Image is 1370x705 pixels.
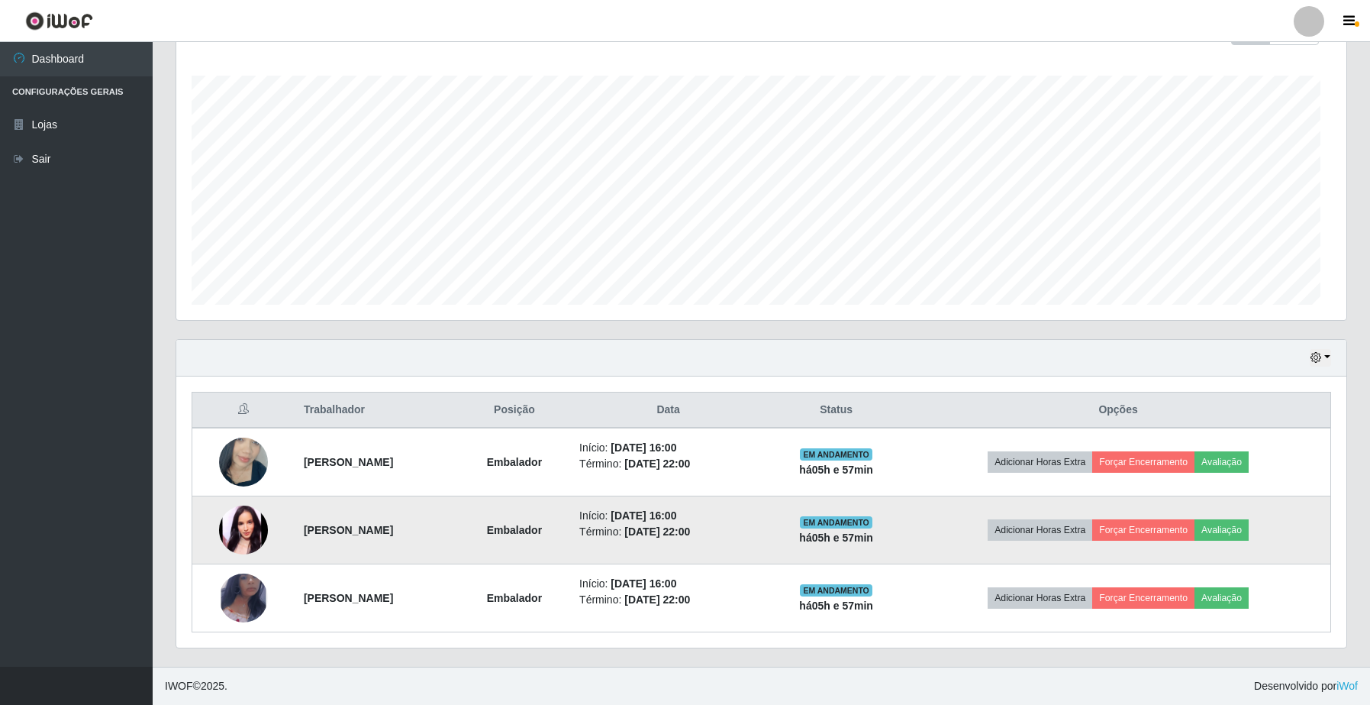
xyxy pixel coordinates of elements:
time: [DATE] 22:00 [624,526,690,538]
button: Avaliação [1194,451,1249,473]
strong: [PERSON_NAME] [304,592,393,604]
button: Adicionar Horas Extra [988,519,1092,541]
li: Início: [579,576,757,592]
button: Adicionar Horas Extra [988,451,1092,473]
li: Início: [579,440,757,456]
li: Término: [579,592,757,608]
li: Início: [579,508,757,524]
th: Trabalhador [295,393,459,428]
time: [DATE] 22:00 [624,458,690,470]
img: 1751387088285.jpeg [219,419,268,506]
time: [DATE] 16:00 [611,509,676,522]
span: EM ANDAMENTO [800,516,872,529]
time: [DATE] 16:00 [611,441,676,454]
button: Avaliação [1194,519,1249,541]
strong: Embalador [487,524,542,536]
strong: há 05 h e 57 min [799,600,873,612]
img: CoreUI Logo [25,11,93,31]
button: Forçar Encerramento [1092,587,1194,609]
strong: [PERSON_NAME] [304,524,393,536]
th: Data [570,393,766,428]
strong: [PERSON_NAME] [304,456,393,468]
li: Término: [579,524,757,540]
time: [DATE] 16:00 [611,577,676,590]
time: [DATE] 22:00 [624,593,690,606]
button: Avaliação [1194,587,1249,609]
span: © 2025 . [165,678,227,694]
span: Desenvolvido por [1254,678,1358,694]
th: Posição [459,393,570,428]
strong: Embalador [487,592,542,604]
button: Adicionar Horas Extra [988,587,1092,609]
strong: Embalador [487,456,542,468]
a: iWof [1336,680,1358,692]
span: EM ANDAMENTO [800,584,872,597]
img: 1747521732766.jpeg [219,506,268,555]
span: IWOF [165,680,193,692]
th: Opções [906,393,1330,428]
span: EM ANDAMENTO [800,448,872,461]
th: Status [766,393,906,428]
img: 1748046228717.jpeg [219,558,268,638]
button: Forçar Encerramento [1092,519,1194,541]
button: Forçar Encerramento [1092,451,1194,473]
li: Término: [579,456,757,472]
strong: há 05 h e 57 min [799,464,873,476]
strong: há 05 h e 57 min [799,532,873,544]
